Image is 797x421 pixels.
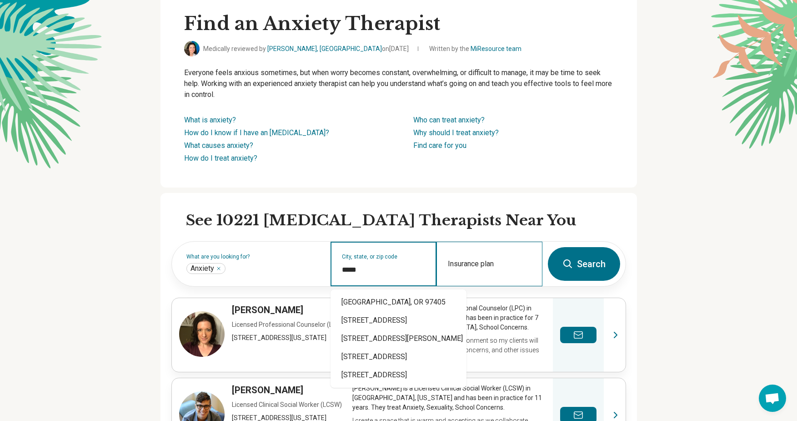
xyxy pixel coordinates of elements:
a: How do I know if I have an [MEDICAL_DATA]? [184,128,329,137]
a: [PERSON_NAME], [GEOGRAPHIC_DATA] [267,45,382,52]
a: What causes anxiety? [184,141,253,150]
span: on [DATE] [382,45,409,52]
div: Suggestions [331,289,466,388]
h2: See 10221 [MEDICAL_DATA] Therapists Near You [186,211,626,230]
label: What are you looking for? [186,254,320,259]
a: How do I treat anxiety? [184,154,257,162]
span: Written by the [429,44,521,54]
div: [STREET_ADDRESS][PERSON_NAME] [331,330,466,348]
div: [GEOGRAPHIC_DATA], OR 97405 [331,293,466,311]
div: [STREET_ADDRESS] [331,348,466,366]
span: Anxiety [190,264,214,273]
h1: Find an Anxiety Therapist [184,12,613,36]
button: Anxiety [216,266,221,271]
a: MiResource team [471,45,521,52]
div: Anxiety [186,263,226,274]
button: Search [548,247,620,281]
a: Who can treat anxiety? [413,116,485,124]
div: [STREET_ADDRESS] [331,366,466,384]
p: Everyone feels anxious sometimes, but when worry becomes constant, overwhelming, or difficult to ... [184,67,613,100]
span: Medically reviewed by [203,44,409,54]
div: Open chat [759,385,786,412]
div: [STREET_ADDRESS] [331,311,466,330]
a: Find care for you [413,141,466,150]
button: Send a message [560,327,596,343]
a: Why should I treat anxiety? [413,128,499,137]
a: What is anxiety? [184,116,236,124]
